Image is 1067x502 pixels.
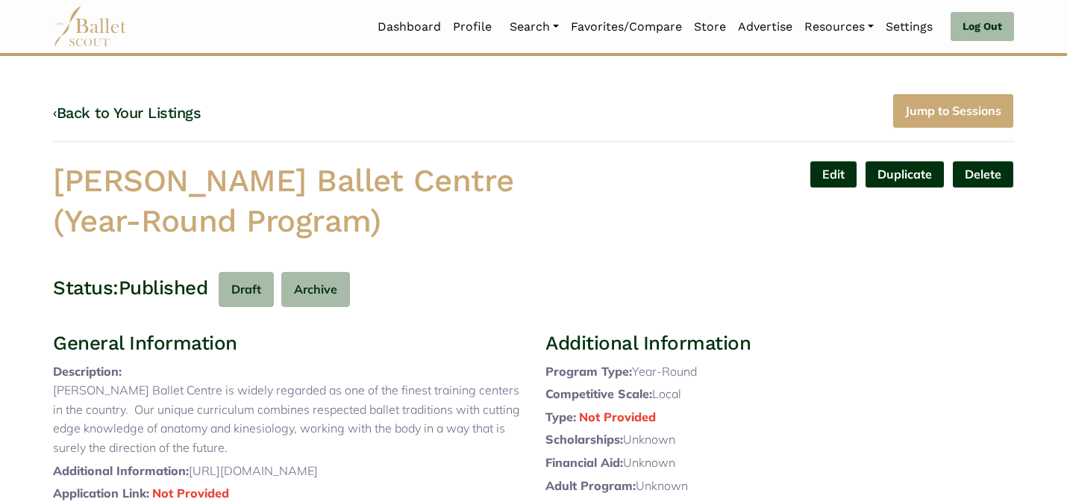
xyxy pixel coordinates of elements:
[545,432,623,447] span: Scholarships:
[53,463,189,478] span: Additional Information:
[545,477,1014,496] p: Unknown
[688,11,732,43] a: Store
[53,462,522,481] p: [URL][DOMAIN_NAME]
[119,276,208,301] h3: Published
[545,478,636,493] span: Adult Program:
[447,11,498,43] a: Profile
[565,11,688,43] a: Favorites/Compare
[545,386,652,401] span: Competitive Scale:
[545,362,1014,382] p: Year-Round
[810,161,857,188] a: Edit
[545,430,1014,450] p: Unknown
[53,104,201,122] a: ‹Back to Your Listings
[545,385,1014,404] p: Local
[53,103,57,122] code: ‹
[545,453,1014,473] p: Unknown
[504,11,565,43] a: Search
[152,486,229,501] span: Not Provided
[53,381,522,457] p: [PERSON_NAME] Ballet Centre is widely regarded as one of the finest training centers in the count...
[281,272,350,307] button: Archive
[53,486,149,501] span: Application Link:
[952,161,1014,188] button: Delete
[892,93,1014,128] a: Jump to Sessions
[545,455,623,470] span: Financial Aid:
[53,331,522,356] h3: General Information
[951,12,1014,42] a: Log Out
[545,331,1014,356] h3: Additional Information
[579,409,656,424] span: Not Provided
[865,161,945,188] a: Duplicate
[219,272,274,307] button: Draft
[372,11,447,43] a: Dashboard
[880,11,939,43] a: Settings
[53,161,522,242] h1: [PERSON_NAME] Ballet Centre (Year-Round Program)
[53,276,119,301] h3: Status:
[545,364,632,379] span: Program Type:
[798,11,880,43] a: Resources
[732,11,798,43] a: Advertise
[545,409,576,424] span: Type:
[53,364,122,379] span: Description:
